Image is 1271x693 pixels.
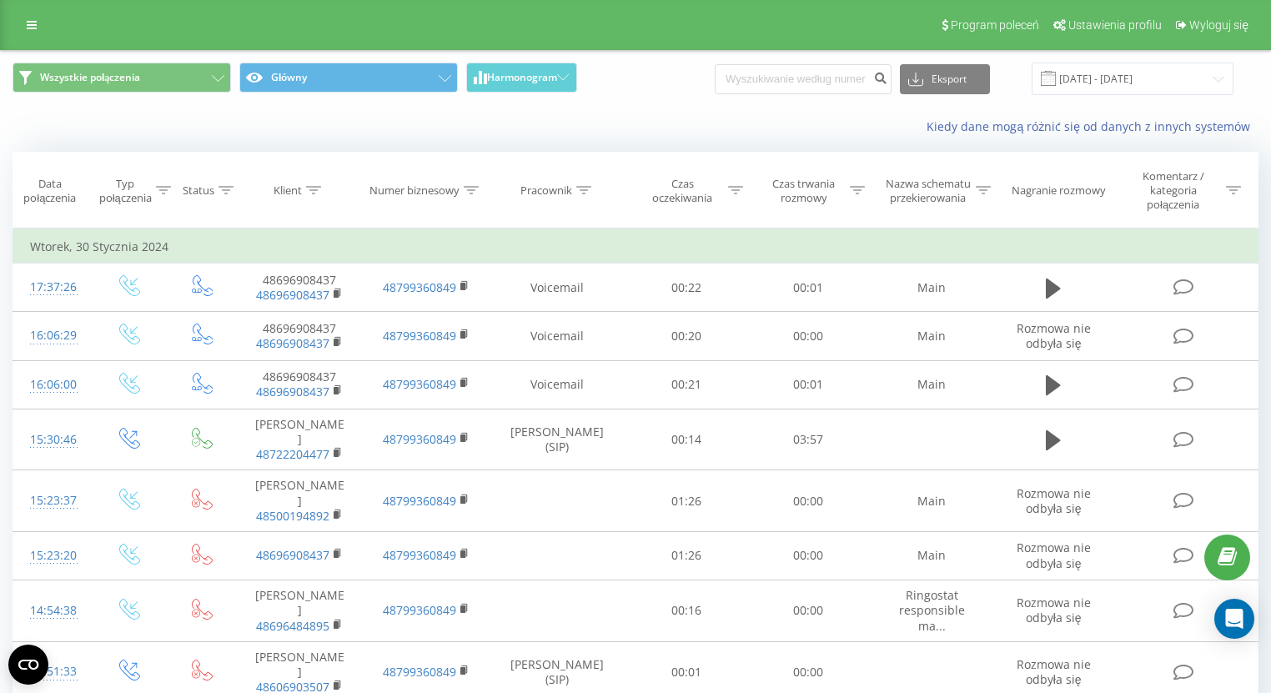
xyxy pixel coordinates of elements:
[466,63,577,93] button: Harmonogram
[369,183,460,198] div: Numer biznesowy
[747,360,869,409] td: 00:01
[900,64,990,94] button: Eksport
[1017,656,1091,687] span: Rozmowa nie odbyła się
[183,183,214,198] div: Status
[256,446,329,462] a: 48722204477
[869,470,996,532] td: Main
[256,547,329,563] a: 48696908437
[927,118,1258,134] a: Kiedy dane mogą różnić się od danych z innych systemów
[1214,599,1254,639] div: Open Intercom Messenger
[625,580,747,642] td: 00:16
[625,312,747,360] td: 00:20
[383,493,456,509] a: 48799360849
[13,63,231,93] button: Wszystkie połączenia
[99,177,152,205] div: Typ połączenia
[256,384,329,399] a: 48696908437
[256,508,329,524] a: 48500194892
[383,376,456,392] a: 48799360849
[625,360,747,409] td: 00:21
[715,64,892,94] input: Wyszukiwanie według numeru
[30,271,74,304] div: 17:37:26
[951,18,1039,32] span: Program poleceń
[490,312,625,360] td: Voicemail
[625,264,747,312] td: 00:22
[1189,18,1248,32] span: Wyloguj się
[30,540,74,572] div: 15:23:20
[747,264,869,312] td: 00:01
[256,335,329,351] a: 48696908437
[762,177,846,205] div: Czas trwania rozmowy
[274,183,302,198] div: Klient
[30,319,74,352] div: 16:06:29
[625,531,747,580] td: 01:26
[8,645,48,685] button: Open CMP widget
[383,547,456,563] a: 48799360849
[383,431,456,447] a: 48799360849
[490,360,625,409] td: Voicemail
[237,409,364,470] td: [PERSON_NAME]
[884,177,972,205] div: Nazwa schematu przekierowania
[13,177,87,205] div: Data połączenia
[869,531,996,580] td: Main
[625,409,747,470] td: 00:14
[1017,485,1091,516] span: Rozmowa nie odbyła się
[237,312,364,360] td: 48696908437
[869,264,996,312] td: Main
[30,655,74,688] div: 14:51:33
[490,264,625,312] td: Voicemail
[383,279,456,295] a: 48799360849
[237,264,364,312] td: 48696908437
[487,72,557,83] span: Harmonogram
[869,312,996,360] td: Main
[237,360,364,409] td: 48696908437
[40,71,140,84] span: Wszystkie połączenia
[641,177,724,205] div: Czas oczekiwania
[30,369,74,401] div: 16:06:00
[747,409,869,470] td: 03:57
[13,230,1258,264] td: Wtorek, 30 Stycznia 2024
[869,360,996,409] td: Main
[1017,540,1091,570] span: Rozmowa nie odbyła się
[256,618,329,634] a: 48696484895
[490,409,625,470] td: [PERSON_NAME] (SIP)
[383,664,456,680] a: 48799360849
[30,485,74,517] div: 15:23:37
[747,470,869,532] td: 00:00
[239,63,458,93] button: Główny
[1068,18,1162,32] span: Ustawienia profilu
[30,595,74,627] div: 14:54:38
[383,602,456,618] a: 48799360849
[1124,169,1222,212] div: Komentarz / kategoria połączenia
[747,531,869,580] td: 00:00
[520,183,572,198] div: Pracownik
[1017,320,1091,351] span: Rozmowa nie odbyła się
[1012,183,1106,198] div: Nagranie rozmowy
[747,580,869,642] td: 00:00
[383,328,456,344] a: 48799360849
[625,470,747,532] td: 01:26
[899,587,965,633] span: Ringostat responsible ma...
[237,470,364,532] td: [PERSON_NAME]
[1017,595,1091,625] span: Rozmowa nie odbyła się
[237,580,364,642] td: [PERSON_NAME]
[256,287,329,303] a: 48696908437
[30,424,74,456] div: 15:30:46
[747,312,869,360] td: 00:00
